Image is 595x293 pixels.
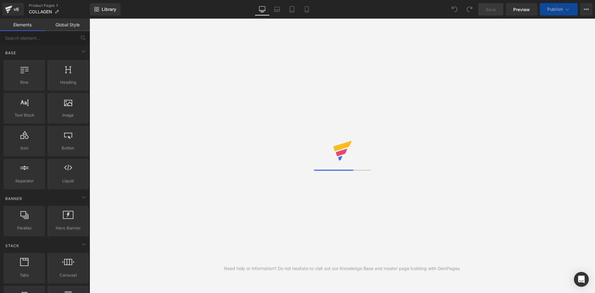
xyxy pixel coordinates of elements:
button: Publish [540,3,578,16]
span: Liquid [49,178,87,184]
div: v6 [12,5,20,13]
span: Save [486,6,496,13]
span: Icon [6,145,43,151]
span: Text Block [6,112,43,118]
button: Redo [463,3,476,16]
a: New Library [90,3,121,16]
a: Preview [506,3,537,16]
span: Publish [547,7,563,12]
span: Row [6,79,43,86]
span: COLLAGEN [29,9,52,14]
span: Button [49,145,87,151]
span: Parallax [6,225,43,231]
a: Laptop [270,3,284,16]
span: Carousel [49,272,87,278]
button: More [580,3,593,16]
a: Tablet [284,3,299,16]
span: Image [49,112,87,118]
span: Heading [49,79,87,86]
span: Separator [6,178,43,184]
span: Base [5,50,17,56]
button: Undo [448,3,461,16]
span: Hero Banner [49,225,87,231]
a: Desktop [255,3,270,16]
a: Product Pages [29,3,90,8]
div: Open Intercom Messenger [574,272,589,287]
a: v6 [2,3,24,16]
a: Mobile [299,3,314,16]
span: Preview [513,6,530,13]
div: Need help or information? Do not hesitate to visit out our Knowledge Base and master page buildin... [224,265,461,272]
span: Stack [5,243,20,249]
a: Global Style [45,19,90,31]
span: Banner [5,196,23,202]
span: Library [102,7,116,12]
span: Tabs [6,272,43,278]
